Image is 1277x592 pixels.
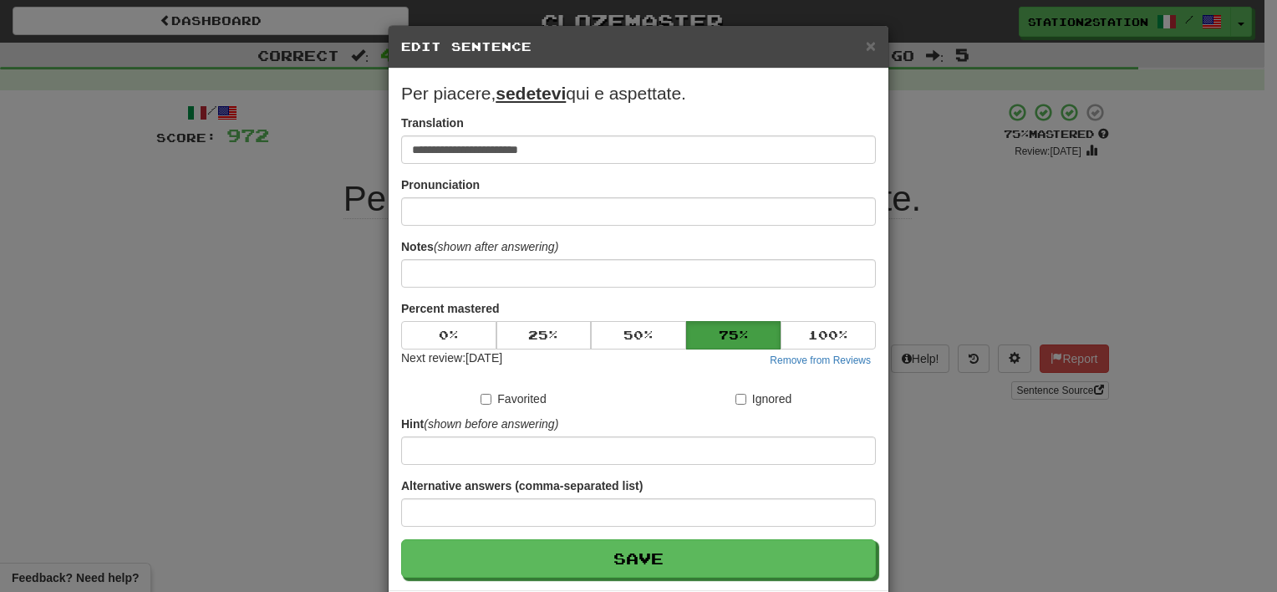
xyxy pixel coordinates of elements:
button: 0% [401,321,496,350]
button: Save [401,539,876,578]
button: 50% [591,321,686,350]
label: Pronunciation [401,176,480,193]
input: Ignored [735,394,746,405]
button: Close [866,37,876,54]
button: Remove from Reviews [765,351,876,370]
label: Notes [401,238,558,255]
button: 25% [496,321,592,350]
button: 100% [781,321,876,350]
h5: Edit Sentence [401,38,876,55]
u: sedetevi [496,84,566,103]
em: (shown before answering) [424,417,558,431]
div: Next review: [DATE] [401,350,502,370]
div: Percent mastered [401,321,876,350]
p: Per piacere, qui e aspettate. [401,81,876,106]
input: Favorited [481,394,491,405]
label: Percent mastered [401,300,500,317]
em: (shown after answering) [434,240,558,253]
label: Hint [401,416,558,432]
label: Alternative answers (comma-separated list) [401,477,643,494]
button: 75% [686,321,781,350]
label: Favorited [481,390,546,407]
span: × [866,36,876,55]
label: Translation [401,115,464,131]
label: Ignored [735,390,791,407]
